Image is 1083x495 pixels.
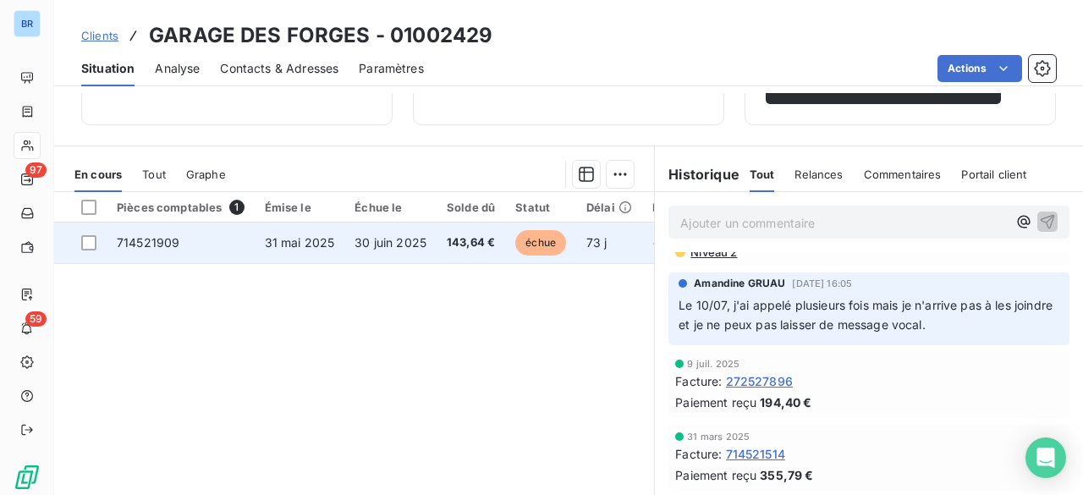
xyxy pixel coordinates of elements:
[655,164,739,184] h6: Historique
[447,234,495,251] span: 143,64 €
[675,372,722,390] span: Facture :
[726,372,793,390] span: 272527896
[687,432,750,442] span: 31 mars 2025
[864,168,942,181] span: Commentaires
[81,29,118,42] span: Clients
[25,311,47,327] span: 59
[675,466,756,484] span: Paiement reçu
[792,278,852,289] span: [DATE] 16:05
[14,10,41,37] div: BR
[265,201,335,214] div: Émise le
[586,201,632,214] div: Délai
[220,60,338,77] span: Contacts & Adresses
[687,359,739,369] span: 9 juil. 2025
[652,235,682,250] span: +43 j
[25,162,47,178] span: 97
[117,200,245,215] div: Pièces comptables
[675,393,756,411] span: Paiement reçu
[689,245,737,259] span: Niveau 2
[515,201,566,214] div: Statut
[794,168,843,181] span: Relances
[155,60,200,77] span: Analyse
[355,201,426,214] div: Échue le
[760,393,811,411] span: 194,40 €
[14,464,41,491] img: Logo LeanPay
[142,168,166,181] span: Tout
[359,60,424,77] span: Paramètres
[750,168,775,181] span: Tout
[961,168,1026,181] span: Portail client
[186,168,226,181] span: Graphe
[117,235,179,250] span: 714521909
[355,235,426,250] span: 30 juin 2025
[652,201,706,214] div: Retard
[1025,437,1066,478] div: Open Intercom Messenger
[515,230,566,256] span: échue
[447,201,495,214] div: Solde dû
[760,466,813,484] span: 355,79 €
[675,445,722,463] span: Facture :
[265,235,335,250] span: 31 mai 2025
[726,445,785,463] span: 714521514
[14,166,40,193] a: 97
[81,60,135,77] span: Situation
[679,298,1056,332] span: Le 10/07, j'ai appelé plusieurs fois mais je n'arrive pas à les joindre et je ne peux pas laisser...
[694,276,785,291] span: Amandine GRUAU
[586,235,607,250] span: 73 j
[229,200,245,215] span: 1
[74,168,122,181] span: En cours
[937,55,1022,82] button: Actions
[81,27,118,44] a: Clients
[149,20,492,51] h3: GARAGE DES FORGES - 01002429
